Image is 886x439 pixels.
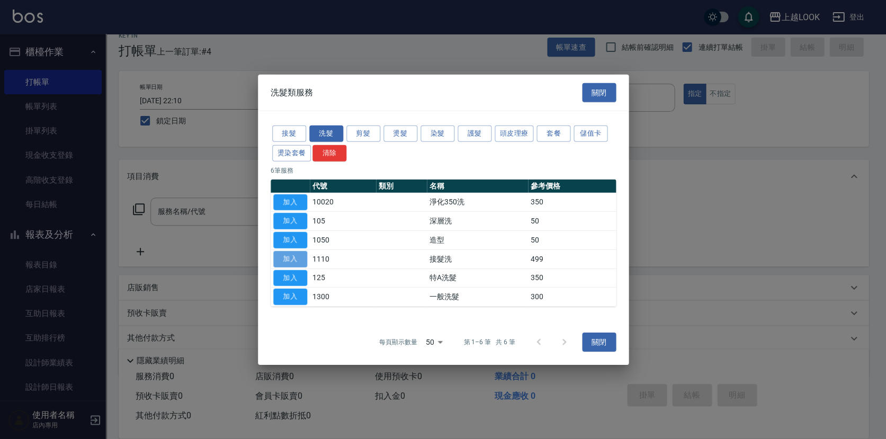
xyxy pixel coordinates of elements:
[273,194,307,210] button: 加入
[273,213,307,229] button: 加入
[528,249,616,268] td: 499
[528,179,616,193] th: 參考價格
[383,126,417,142] button: 燙髮
[582,333,616,352] button: 關閉
[376,179,427,193] th: 類別
[427,249,528,268] td: 接髮洗
[536,126,570,142] button: 套餐
[273,289,307,305] button: 加入
[310,268,377,288] td: 125
[310,230,377,249] td: 1050
[271,165,616,175] p: 6 筆服務
[528,211,616,230] td: 50
[272,145,311,161] button: 燙染套餐
[309,126,343,142] button: 洗髮
[528,287,616,306] td: 300
[310,179,377,193] th: 代號
[310,193,377,212] td: 10020
[271,87,313,97] span: 洗髮類服務
[310,211,377,230] td: 105
[346,126,380,142] button: 剪髮
[273,232,307,248] button: 加入
[272,126,306,142] button: 接髮
[495,126,534,142] button: 頭皮理療
[528,193,616,212] td: 350
[582,83,616,102] button: 關閉
[463,337,515,347] p: 第 1–6 筆 共 6 筆
[312,145,346,161] button: 清除
[379,337,417,347] p: 每頁顯示數量
[458,126,491,142] button: 護髮
[421,328,446,356] div: 50
[310,287,377,306] td: 1300
[427,211,528,230] td: 深層洗
[574,126,607,142] button: 儲值卡
[427,230,528,249] td: 造型
[427,287,528,306] td: 一般洗髮
[427,268,528,288] td: 特A洗髮
[273,250,307,267] button: 加入
[528,268,616,288] td: 350
[420,126,454,142] button: 染髮
[310,249,377,268] td: 1110
[273,270,307,286] button: 加入
[528,230,616,249] td: 50
[427,193,528,212] td: 淨化350洗
[427,179,528,193] th: 名稱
